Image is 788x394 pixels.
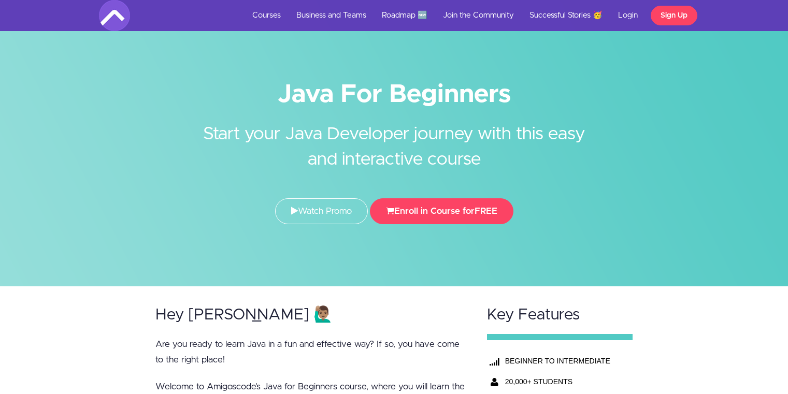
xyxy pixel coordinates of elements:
[200,106,589,172] h2: Start your Java Developer journey with this easy and interactive course
[155,307,467,324] h2: Hey [PERSON_NAME] 🙋🏽‍♂️
[503,351,614,371] th: BEGINNER TO INTERMEDIATE
[370,198,513,224] button: Enroll in Course forFREE
[487,307,633,324] h2: Key Features
[275,198,368,224] a: Watch Promo
[503,371,614,392] th: 20,000+ STUDENTS
[99,83,690,106] h1: Java For Beginners
[651,6,697,25] a: Sign Up
[475,207,497,215] span: FREE
[155,337,467,368] p: Are you ready to learn Java in a fun and effective way? If so, you have come to the right place!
